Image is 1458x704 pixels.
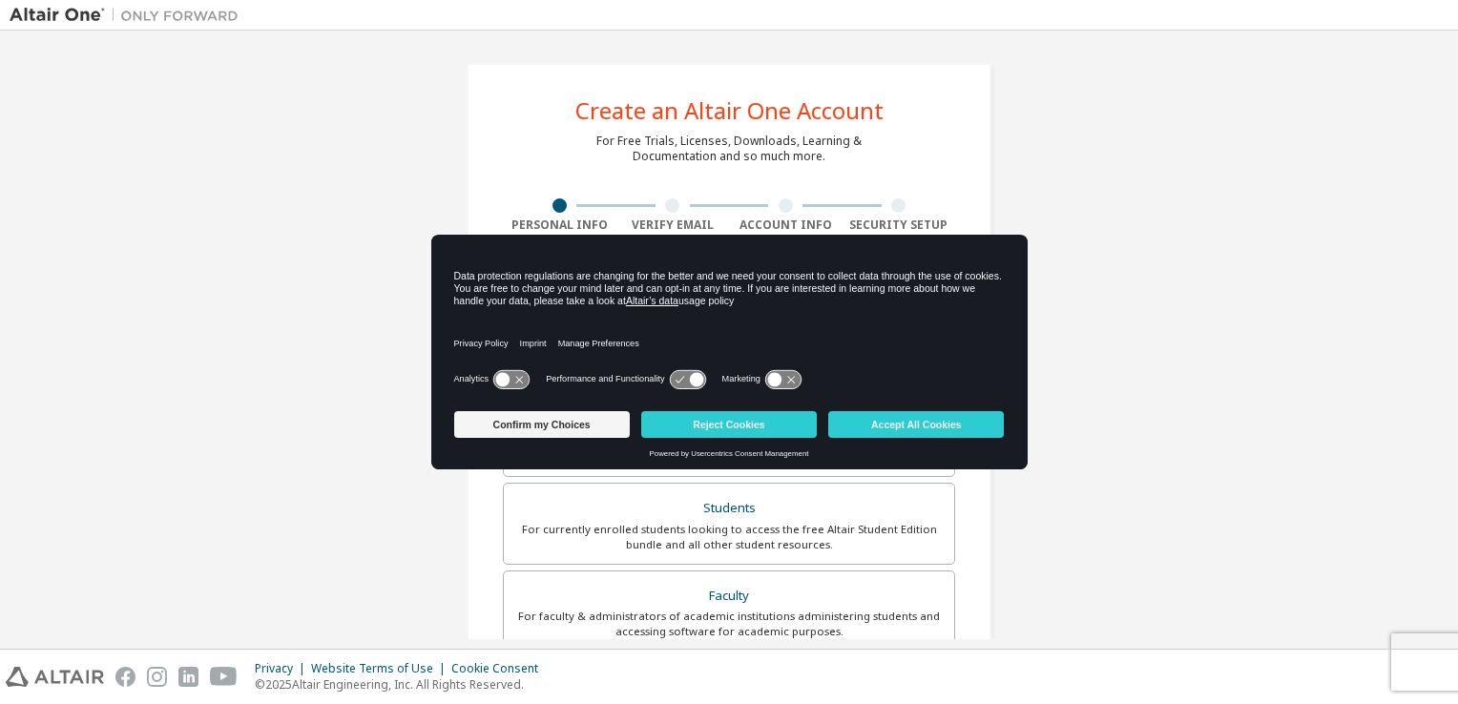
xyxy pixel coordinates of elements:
[311,661,451,676] div: Website Terms of Use
[515,609,943,639] div: For faculty & administrators of academic institutions administering students and accessing softwa...
[503,217,616,233] div: Personal Info
[596,134,862,164] div: For Free Trials, Licenses, Downloads, Learning & Documentation and so much more.
[255,676,550,693] p: © 2025 Altair Engineering, Inc. All Rights Reserved.
[10,6,248,25] img: Altair One
[6,667,104,687] img: altair_logo.svg
[255,661,311,676] div: Privacy
[147,667,167,687] img: instagram.svg
[115,667,135,687] img: facebook.svg
[515,583,943,610] div: Faculty
[210,667,238,687] img: youtube.svg
[178,667,198,687] img: linkedin.svg
[575,99,884,122] div: Create an Altair One Account
[616,217,730,233] div: Verify Email
[515,495,943,522] div: Students
[729,217,843,233] div: Account Info
[515,522,943,552] div: For currently enrolled students looking to access the free Altair Student Edition bundle and all ...
[451,661,550,676] div: Cookie Consent
[843,217,956,233] div: Security Setup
